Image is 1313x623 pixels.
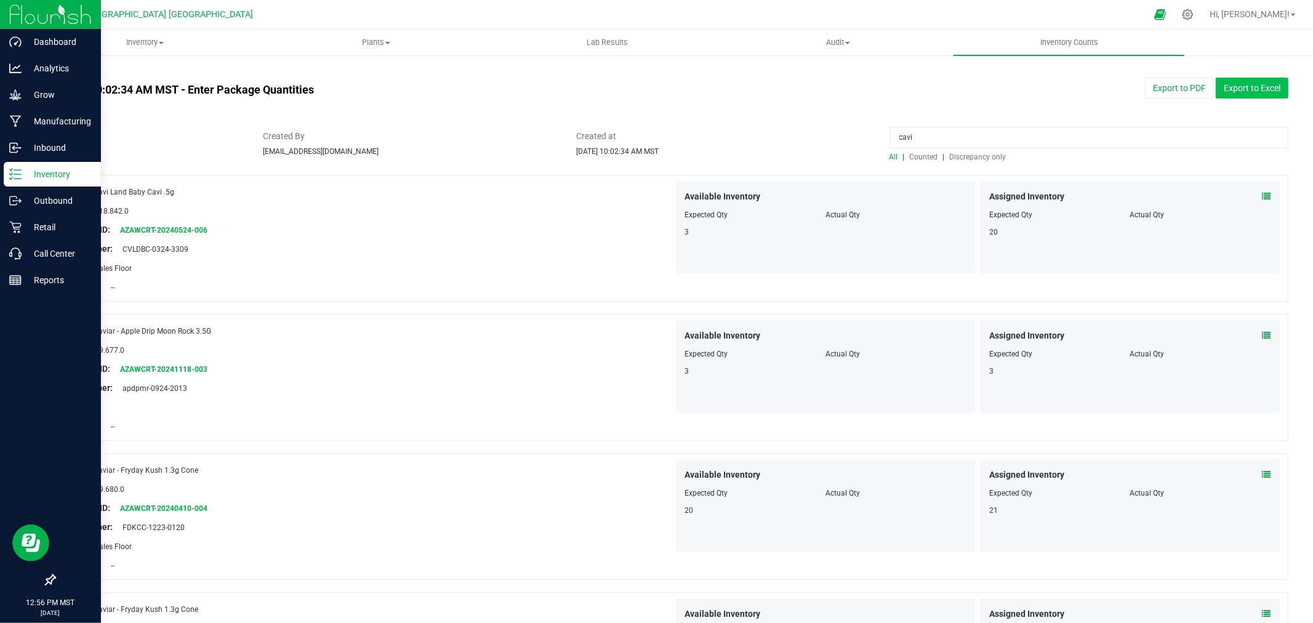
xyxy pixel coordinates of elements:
[22,34,95,49] p: Dashboard
[989,468,1064,481] span: Assigned Inventory
[22,87,95,102] p: Grow
[576,130,871,143] span: Created at
[36,9,253,20] span: [US_STATE][GEOGRAPHIC_DATA] [GEOGRAPHIC_DATA]
[263,147,379,156] span: [EMAIL_ADDRESS][DOMAIN_NAME]
[989,209,1130,220] div: Expected Qty
[954,30,1184,55] a: Inventory Counts
[685,468,761,481] span: Available Inventory
[685,608,761,621] span: Available Inventory
[22,140,95,155] p: Inbound
[950,153,1006,161] span: Discrepancy only
[723,30,954,55] a: Audit
[94,188,174,196] span: Cavi Land Baby Cavi .5g
[570,37,644,48] span: Lab Results
[12,525,49,561] iframe: Resource center
[54,130,244,143] span: Status
[30,30,260,55] a: Inventory
[685,329,761,342] span: Available Inventory
[9,247,22,260] inline-svg: Call Center
[9,221,22,233] inline-svg: Retail
[685,211,728,219] span: Expected Qty
[120,504,207,513] a: AZAWCRT-20240410-004
[1216,78,1288,98] button: Export to Excel
[1130,488,1271,499] div: Actual Qty
[685,228,689,236] span: 3
[989,227,1130,238] div: 20
[989,608,1064,621] span: Assigned Inventory
[989,348,1130,360] div: Expected Qty
[889,127,1288,148] input: Type item name or package id
[1130,348,1271,360] div: Actual Qty
[105,561,114,570] span: --
[54,84,766,96] h4: [DATE] 10:02:34 AM MST - Enter Package Quantities
[910,153,938,161] span: Counted
[89,542,132,551] span: Sales Floor
[9,142,22,154] inline-svg: Inbound
[261,37,491,48] span: Plants
[989,505,1130,516] div: 21
[1210,9,1290,19] span: Hi, [PERSON_NAME]!
[1130,209,1271,220] div: Actual Qty
[9,115,22,127] inline-svg: Manufacturing
[9,274,22,286] inline-svg: Reports
[22,273,95,287] p: Reports
[89,264,132,273] span: Sales Floor
[1145,78,1214,98] button: Export to PDF
[94,327,211,336] span: Caviar - Apple Drip Moon Rock 3.5G
[576,147,659,156] span: [DATE] 10:02:34 AM MST
[9,89,22,101] inline-svg: Grow
[260,30,491,55] a: Plants
[1024,37,1115,48] span: Inventory Counts
[22,246,95,261] p: Call Center
[105,422,114,431] span: --
[30,37,260,48] span: Inventory
[116,384,187,393] span: apdpmr-0924-2013
[1180,9,1195,20] div: Manage settings
[903,153,905,161] span: |
[825,489,860,497] span: Actual Qty
[9,195,22,207] inline-svg: Outbound
[492,30,723,55] a: Lab Results
[120,226,207,235] a: AZAWCRT-20240524-006
[685,350,728,358] span: Expected Qty
[6,608,95,617] p: [DATE]
[22,193,95,208] p: Outbound
[22,61,95,76] p: Analytics
[9,62,22,74] inline-svg: Analytics
[943,153,945,161] span: |
[685,367,689,376] span: 3
[94,605,198,614] span: Caviar - Fryday Kush 1.3g Cone
[825,350,860,358] span: Actual Qty
[87,485,124,494] span: 1.3.9.680.0
[1146,2,1174,26] span: Open Ecommerce Menu
[989,366,1130,377] div: 3
[87,346,124,355] span: 1.3.9.677.0
[6,597,95,608] p: 12:56 PM MST
[87,207,129,215] span: 1.3.18.842.0
[685,190,761,203] span: Available Inventory
[22,220,95,235] p: Retail
[989,329,1064,342] span: Assigned Inventory
[723,37,953,48] span: Audit
[22,167,95,182] p: Inventory
[685,489,728,497] span: Expected Qty
[685,506,694,515] span: 20
[825,211,860,219] span: Actual Qty
[9,168,22,180] inline-svg: Inventory
[120,365,207,374] a: AZAWCRT-20241118-003
[94,466,198,475] span: Caviar - Fryday Kush 1.3g Cone
[907,153,943,161] a: Counted
[889,153,898,161] span: All
[116,245,188,254] span: CVLDBC-0324-3309
[947,153,1006,161] a: Discrepancy only
[116,523,185,532] span: FDKCC-1223-0120
[22,114,95,129] p: Manufacturing
[989,488,1130,499] div: Expected Qty
[105,283,114,292] span: --
[263,130,558,143] span: Created By
[989,190,1064,203] span: Assigned Inventory
[889,153,903,161] a: All
[9,36,22,48] inline-svg: Dashboard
